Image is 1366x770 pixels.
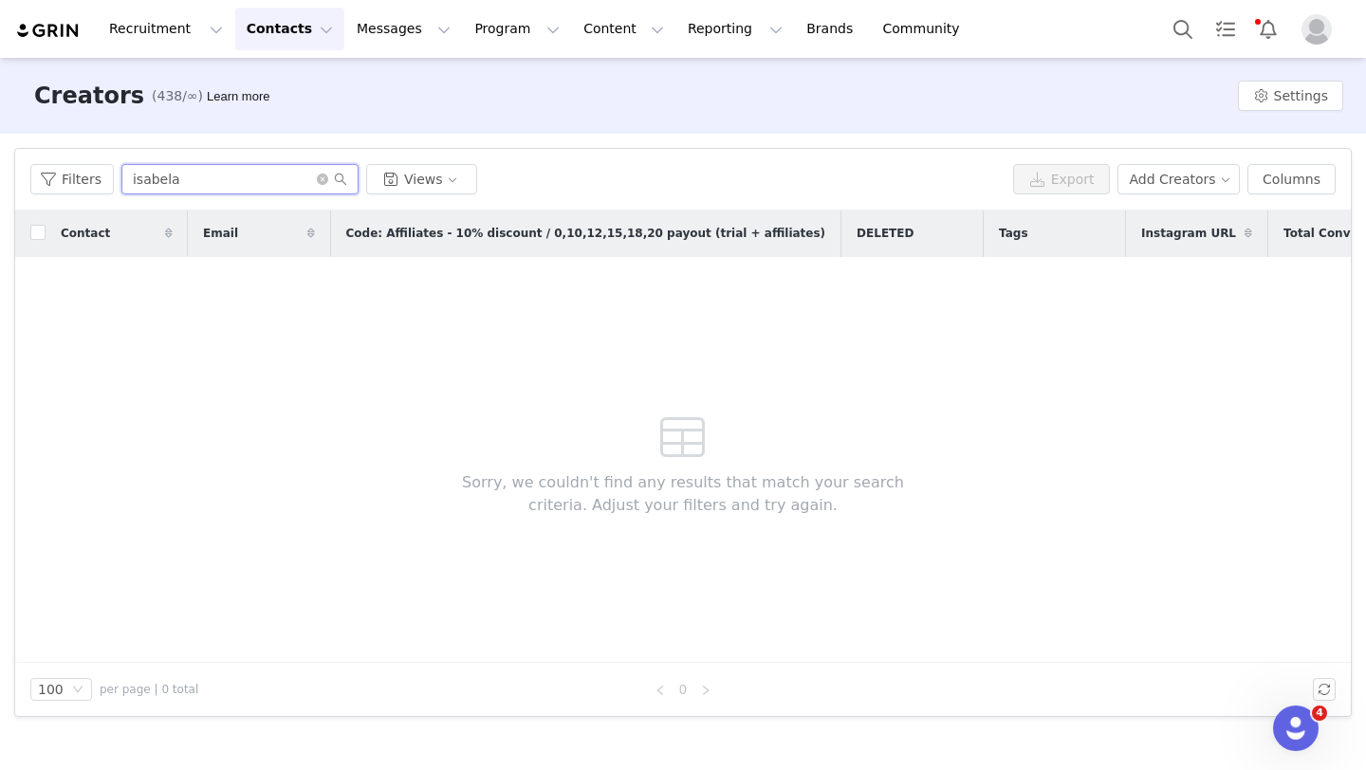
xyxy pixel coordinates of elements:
button: Contacts [235,8,344,50]
li: Previous Page [649,678,672,701]
span: Email [203,225,238,242]
button: Search [1162,8,1204,50]
img: grin logo [15,22,82,40]
span: Code: Affiliates - 10% discount / 0,10,12,15,18,20 payout (trial + affiliates) [346,225,826,242]
i: icon: left [655,685,666,696]
span: (438/∞) [152,86,203,106]
button: Content [572,8,675,50]
i: icon: right [700,685,711,696]
a: 0 [673,679,693,700]
a: Brands [795,8,870,50]
span: Sorry, we couldn't find any results that match your search criteria. Adjust your filters and try ... [434,471,933,517]
button: Add Creators [1117,164,1241,194]
li: 0 [672,678,694,701]
li: Next Page [694,678,717,701]
button: Messages [345,8,462,50]
a: Community [872,8,980,50]
button: Reporting [676,8,794,50]
button: Settings [1238,81,1343,111]
span: per page | 0 total [100,681,198,698]
div: 100 [38,679,64,700]
i: icon: down [72,684,83,697]
button: Export [1013,164,1110,194]
input: Search... [121,164,359,194]
button: Columns [1247,164,1336,194]
button: Profile [1290,14,1351,45]
span: Contact [61,225,110,242]
a: Tasks [1205,8,1246,50]
button: Recruitment [98,8,234,50]
img: placeholder-profile.jpg [1301,14,1332,45]
iframe: Intercom live chat [1273,706,1319,751]
h3: Creators [34,79,144,113]
button: Notifications [1247,8,1289,50]
span: 4 [1312,706,1327,721]
i: icon: close-circle [317,174,328,185]
button: Filters [30,164,114,194]
span: Tags [999,225,1027,242]
button: Program [463,8,571,50]
span: Instagram URL [1141,225,1236,242]
span: DELETED [857,225,914,242]
i: icon: search [334,173,347,186]
div: Tooltip anchor [203,87,273,106]
button: Views [366,164,477,194]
